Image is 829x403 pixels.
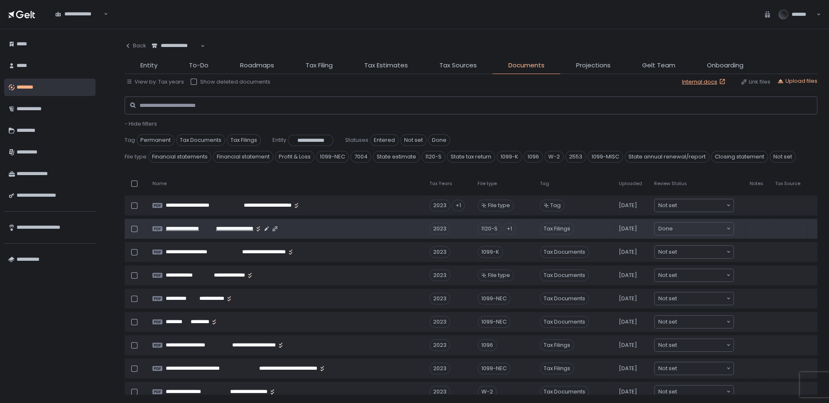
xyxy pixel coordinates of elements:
[654,180,687,187] span: Review Status
[148,151,211,163] span: Financial statements
[478,246,503,258] div: 1099-K
[677,271,726,279] input: Search for option
[146,37,205,54] div: Search for option
[125,153,147,161] span: File type
[345,136,368,144] span: Statuses
[658,271,677,279] span: Not set
[677,388,726,396] input: Search for option
[364,61,408,70] span: Tax Estimates
[658,201,677,210] span: Not set
[550,202,561,209] span: Tag
[126,78,184,86] button: View by: Tax years
[619,202,637,209] span: [DATE]
[655,199,733,212] div: Search for option
[478,386,497,398] div: W-2
[125,37,146,54] button: Back
[540,363,574,374] span: Tax Filings
[619,225,637,232] span: [DATE]
[488,202,510,209] span: File type
[619,318,637,326] span: [DATE]
[429,316,450,328] div: 2023
[272,136,286,144] span: Entity
[227,134,261,146] span: Tax Filings
[50,6,108,23] div: Search for option
[125,120,157,128] button: - Hide filters
[677,341,726,349] input: Search for option
[658,318,677,326] span: Not set
[655,339,733,351] div: Search for option
[478,316,510,328] div: 1099-NEC
[429,363,450,374] div: 2023
[213,151,273,163] span: Financial statement
[152,49,200,58] input: Search for option
[478,223,501,235] div: 1120-S
[677,364,726,373] input: Search for option
[478,339,497,351] div: 1096
[677,201,726,210] input: Search for option
[619,365,637,372] span: [DATE]
[777,77,817,85] div: Upload files
[540,293,589,304] span: Tax Documents
[429,180,452,187] span: Tax Years
[478,363,510,374] div: 1099-NEC
[503,223,516,235] div: +1
[658,388,677,396] span: Not set
[619,248,637,256] span: [DATE]
[540,316,589,328] span: Tax Documents
[655,386,733,398] div: Search for option
[750,180,763,187] span: Notes
[658,341,677,349] span: Not set
[625,151,709,163] span: State annual renewal/report
[655,269,733,282] div: Search for option
[540,180,549,187] span: Tag
[125,136,135,144] span: Tag
[588,151,623,163] span: 1099-MISC
[540,339,574,351] span: Tax Filings
[658,248,677,256] span: Not set
[540,223,574,235] span: Tax Filings
[488,272,510,279] span: File type
[540,269,589,281] span: Tax Documents
[655,316,733,328] div: Search for option
[540,386,589,398] span: Tax Documents
[565,151,586,163] span: 2553
[189,61,208,70] span: To-Do
[422,151,445,163] span: 1120-S
[306,61,333,70] span: Tax Filing
[619,180,642,187] span: Uploaded
[497,151,522,163] span: 1099-K
[711,151,768,163] span: Closing statement
[370,134,399,146] span: Entered
[658,225,673,233] span: Done
[508,61,544,70] span: Documents
[429,269,450,281] div: 2023
[125,42,146,49] div: Back
[429,339,450,351] div: 2023
[428,134,450,146] span: Done
[707,61,743,70] span: Onboarding
[619,388,637,396] span: [DATE]
[240,61,274,70] span: Roadmaps
[741,78,770,86] button: Link files
[576,61,611,70] span: Projections
[655,223,733,235] div: Search for option
[429,223,450,235] div: 2023
[439,61,477,70] span: Tax Sources
[429,293,450,304] div: 2023
[478,293,510,304] div: 1099-NEC
[351,151,371,163] span: 7004
[677,248,726,256] input: Search for option
[429,200,450,211] div: 2023
[642,61,675,70] span: Gelt Team
[447,151,495,163] span: State tax return
[673,225,726,233] input: Search for option
[429,386,450,398] div: 2023
[137,134,174,146] span: Permanent
[176,134,225,146] span: Tax Documents
[524,151,543,163] span: 1096
[658,364,677,373] span: Not set
[55,18,103,26] input: Search for option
